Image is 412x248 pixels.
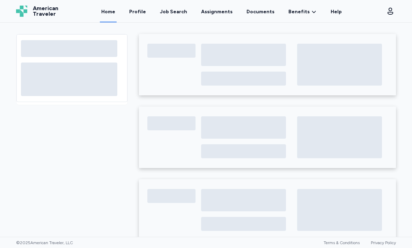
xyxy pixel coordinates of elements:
a: Terms & Conditions [324,240,360,245]
img: Logo [16,6,27,17]
div: Job Search [160,8,187,15]
span: © 2025 American Traveler, LLC [16,240,73,246]
a: Privacy Policy [371,240,396,245]
a: Home [100,1,117,22]
span: Benefits [288,8,310,15]
span: American Traveler [33,6,58,17]
a: Benefits [288,8,317,15]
